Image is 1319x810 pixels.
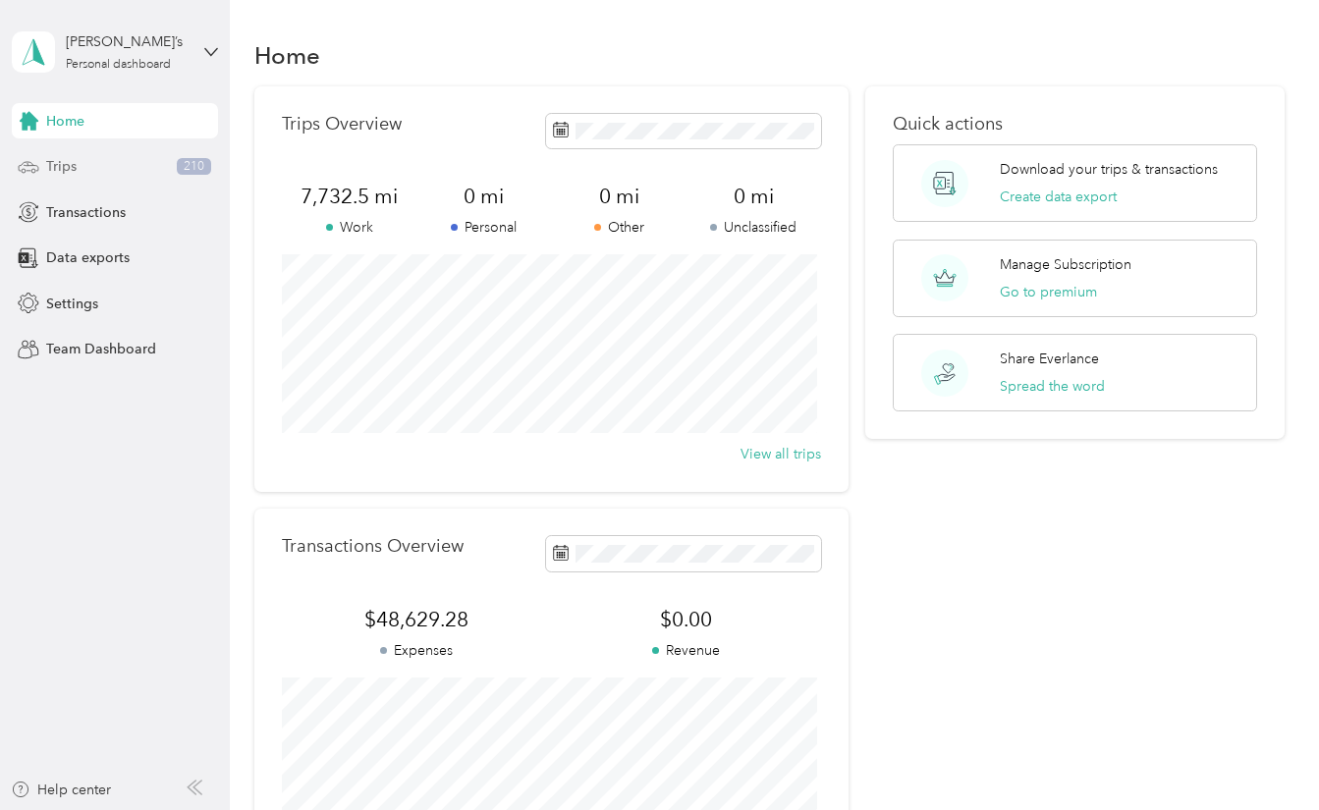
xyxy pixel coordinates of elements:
p: Transactions Overview [282,536,464,557]
p: Manage Subscription [1000,254,1131,275]
p: Download your trips & transactions [1000,159,1218,180]
button: Spread the word [1000,376,1105,397]
button: Go to premium [1000,282,1097,302]
span: Transactions [46,202,126,223]
div: [PERSON_NAME]’s [66,31,189,52]
span: Trips [46,156,77,177]
button: Create data export [1000,187,1117,207]
p: Quick actions [893,114,1257,135]
span: 0 mi [416,183,551,210]
div: Personal dashboard [66,59,171,71]
span: 0 mi [687,183,821,210]
p: Other [551,217,686,238]
iframe: Everlance-gr Chat Button Frame [1209,700,1319,810]
span: 7,732.5 mi [282,183,416,210]
p: Personal [416,217,551,238]
p: Share Everlance [1000,349,1099,369]
p: Work [282,217,416,238]
button: View all trips [741,444,821,464]
span: 0 mi [551,183,686,210]
span: Home [46,111,84,132]
span: $48,629.28 [282,606,551,633]
p: Trips Overview [282,114,402,135]
span: $0.00 [551,606,820,633]
span: 210 [177,158,211,176]
span: Settings [46,294,98,314]
p: Expenses [282,640,551,661]
span: Team Dashboard [46,339,156,359]
button: Help center [11,780,111,800]
span: Data exports [46,247,130,268]
p: Unclassified [687,217,821,238]
p: Revenue [551,640,820,661]
h1: Home [254,45,320,66]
